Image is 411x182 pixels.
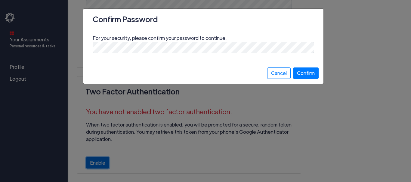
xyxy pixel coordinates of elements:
[267,67,291,79] button: Cancel
[293,67,319,79] button: Confirm
[381,153,411,182] iframe: Chat Widget
[88,13,319,25] h3: Confirm Password
[88,34,319,53] div: For your security, please confirm your password to continue.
